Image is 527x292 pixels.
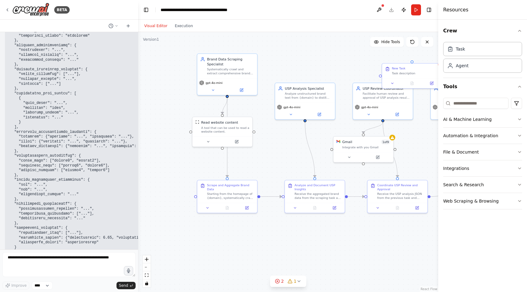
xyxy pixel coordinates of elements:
[443,95,522,214] div: Tools
[361,105,378,109] span: gpt-4o-mini
[143,37,159,42] div: Version 1
[383,112,411,117] button: Open in side panel
[305,112,333,117] button: Open in side panel
[443,78,522,95] button: Tools
[195,120,199,124] img: ScrapeWebsiteTool
[106,22,121,30] button: Switch to previous chat
[285,86,332,91] div: USP Analysis Specialist
[161,7,230,13] nav: breadcrumb
[294,278,296,284] span: 1
[367,180,428,213] div: Coordinate USP Review and ApprovalReceive the USP analysis JSON from the previous task and initia...
[239,205,255,211] button: Open in side panel
[201,120,238,125] div: Read website content
[223,139,250,145] button: Open in side panel
[402,80,423,86] button: No output available
[382,63,442,89] div: New TaskTask description
[207,183,254,191] div: Scrape and Aggregate Brand Data
[409,205,425,211] button: Open in side panel
[364,154,391,160] button: Open in side panel
[124,266,133,275] button: Click to speak your automation idea
[381,139,390,144] span: Number of enabled actions
[380,122,400,177] g: Edge from 5d8c846f-3bbd-40da-93cc-033dcb171db7 to a4866558-6ab3-4bb6-bfbd-2efc743f1ac3
[116,282,136,289] button: Send
[392,67,405,71] div: New Task
[12,3,49,17] img: Logo
[143,271,151,279] button: fit view
[270,276,306,287] button: 21
[192,117,253,147] div: ScrapeWebsiteToolRead website contentA tool that can be used to read a website content.
[284,180,345,213] div: Analyze and Document USP InsightsReceive the aggregated brand data from the scraping task and per...
[342,139,352,144] div: Gmail
[141,22,171,30] button: Visual Editor
[443,193,522,209] button: Web Scraping & Browsing
[431,192,450,199] g: Edge from a4866558-6ab3-4bb6-bfbd-2efc743f1ac3 to a2118296-9511-42e5-8838-12b9201b7f77
[201,126,249,134] div: A tool that can be used to read a website content.
[348,194,365,199] g: Edge from bbd88e2d-4c73-4c30-aef9-b7570b037e9c to a4866558-6ab3-4bb6-bfbd-2efc743f1ac3
[443,160,522,176] button: Integrations
[326,205,343,211] button: Open in side panel
[361,122,385,133] g: Edge from 5d8c846f-3bbd-40da-93cc-033dcb171db7 to 71c4fc67-ea3d-498a-b42c-f0f29d442f80
[443,6,468,14] h4: Resources
[197,180,258,213] div: Scrape and Aggregate Brand DataStarting from the homepage of {domain}, systematically crawl and s...
[443,144,522,160] button: File & Document
[443,128,522,144] button: Automation & Integration
[119,283,128,288] span: Send
[337,139,341,143] img: Gmail
[363,86,410,91] div: USP Review Coordinator
[381,39,400,44] span: Hide Tools
[377,183,424,191] div: Coordinate USP Review and Approval
[333,136,394,162] div: GmailGmail1of9Integrate with you Gmail
[142,6,150,14] button: Hide left sidebar
[295,192,342,200] div: Receive the aggregated brand data from the scraping task and perform comprehensive USP analysis. ...
[284,105,300,109] span: gpt-4o-mini
[225,98,230,177] g: Edge from 2164cc53-4051-44a4-ad6b-8982a8b17e3d to d423c243-1e42-4678-b28f-399b03f73f79
[377,192,424,200] div: Receive the USP analysis JSON from the previous task and initiate a human review process. Format ...
[285,92,332,100] div: Analyze unstructured brand text from {domain} to distill core marketing messages, identify produc...
[281,278,284,284] span: 2
[220,98,230,114] g: Edge from 2164cc53-4051-44a4-ad6b-8982a8b17e3d to 3d4c2b96-7091-4ae9-ad65-14851b68b0fa
[11,283,27,288] span: Improve
[425,6,433,14] button: Hide right sidebar
[456,46,465,52] div: Task
[423,80,440,86] button: Open in side panel
[10,14,170,254] code: { "loremip_dolorsitamet": { "consecteturadip": "...", "elitse_doei": "...", "temporinci_utlabo": ...
[143,255,151,263] button: zoom in
[304,205,325,211] button: No output available
[303,122,317,177] g: Edge from 4ef82dee-6674-4d93-8df1-3217954d572c to bbd88e2d-4c73-4c30-aef9-b7570b037e9c
[363,92,410,100] div: Facilitate human review and approval of USP analysis results for {domain} by sending the generate...
[143,255,151,287] div: React Flow controls
[143,279,151,287] button: toggle interactivity
[2,282,29,290] button: Improve
[197,53,258,96] div: Brand Data Scraping SpecialistSystematically crawl and extract comprehensive brand and product in...
[228,87,255,93] button: Open in side panel
[353,83,413,120] div: USP Review CoordinatorFacilitate human review and approval of USP analysis results for {domain} b...
[456,63,468,69] div: Agent
[206,81,223,85] span: gpt-4o-mini
[217,205,238,211] button: No output available
[207,57,254,67] div: Brand Data Scraping Specialist
[392,72,439,76] div: Task description
[421,287,437,291] a: React Flow attribution
[171,22,197,30] button: Execution
[443,111,522,127] button: AI & Machine Learning
[143,263,151,271] button: zoom out
[207,68,254,75] div: Systematically crawl and extract comprehensive brand and product information from {domain} websit...
[387,205,408,211] button: No output available
[54,6,70,14] div: BETA
[342,145,390,149] div: Integrate with you Gmail
[443,177,522,193] button: Search & Research
[443,22,522,39] button: Crew
[370,37,404,47] button: Hide Tools
[207,192,254,200] div: Starting from the homepage of {domain}, systematically crawl and scrape the website to gather com...
[275,83,335,120] div: USP Analysis SpecialistAnalyze unstructured brand text from {domain} to distill core marketing me...
[123,22,133,30] button: Start a new chat
[443,39,522,78] div: Crew
[295,183,342,191] div: Analyze and Document USP Insights
[260,194,282,199] g: Edge from d423c243-1e42-4678-b28f-399b03f73f79 to bbd88e2d-4c73-4c30-aef9-b7570b037e9c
